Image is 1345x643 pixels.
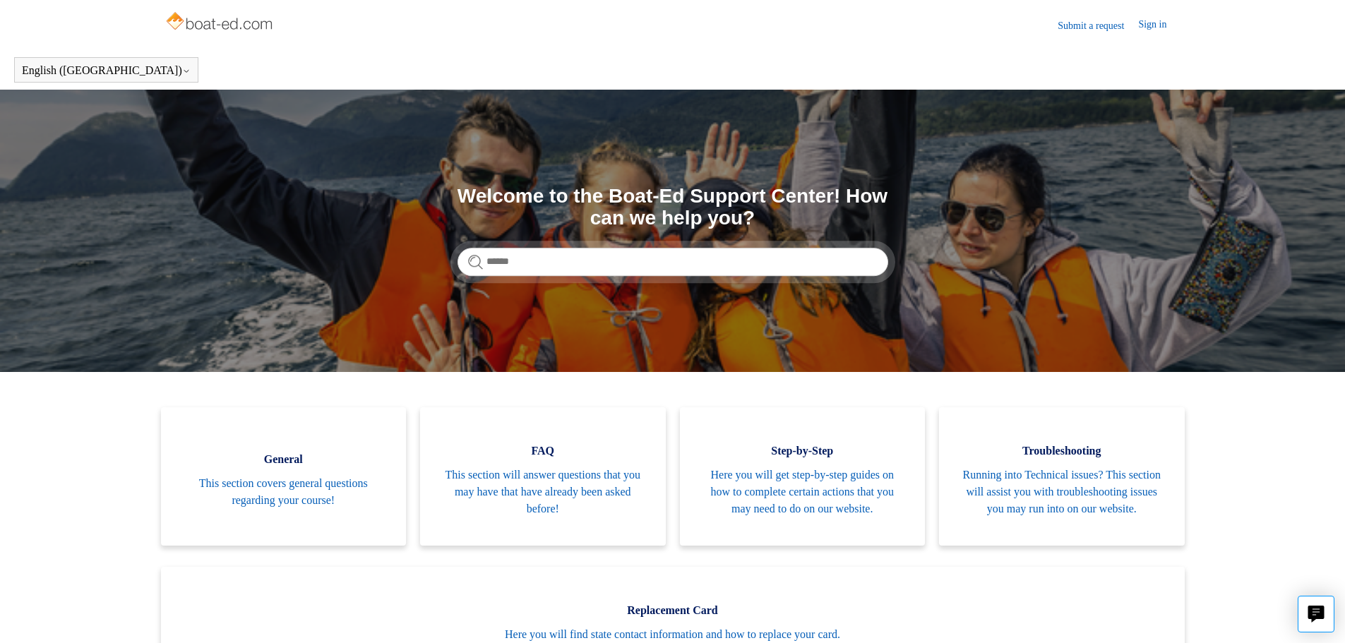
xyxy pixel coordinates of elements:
[182,451,385,468] span: General
[22,64,191,77] button: English ([GEOGRAPHIC_DATA])
[680,407,926,546] a: Step-by-Step Here you will get step-by-step guides on how to complete certain actions that you ma...
[960,443,1164,459] span: Troubleshooting
[458,186,888,229] h1: Welcome to the Boat-Ed Support Center! How can we help you?
[182,475,385,509] span: This section covers general questions regarding your course!
[161,407,407,546] a: General This section covers general questions regarding your course!
[1138,17,1180,34] a: Sign in
[701,443,904,459] span: Step-by-Step
[960,467,1164,517] span: Running into Technical issues? This section will assist you with troubleshooting issues you may r...
[441,467,645,517] span: This section will answer questions that you may have that have already been asked before!
[1298,596,1334,632] button: Live chat
[458,248,888,276] input: Search
[182,602,1164,619] span: Replacement Card
[939,407,1185,546] a: Troubleshooting Running into Technical issues? This section will assist you with troubleshooting ...
[420,407,666,546] a: FAQ This section will answer questions that you may have that have already been asked before!
[701,467,904,517] span: Here you will get step-by-step guides on how to complete certain actions that you may need to do ...
[182,626,1164,643] span: Here you will find state contact information and how to replace your card.
[441,443,645,459] span: FAQ
[1058,18,1138,33] a: Submit a request
[165,8,277,37] img: Boat-Ed Help Center home page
